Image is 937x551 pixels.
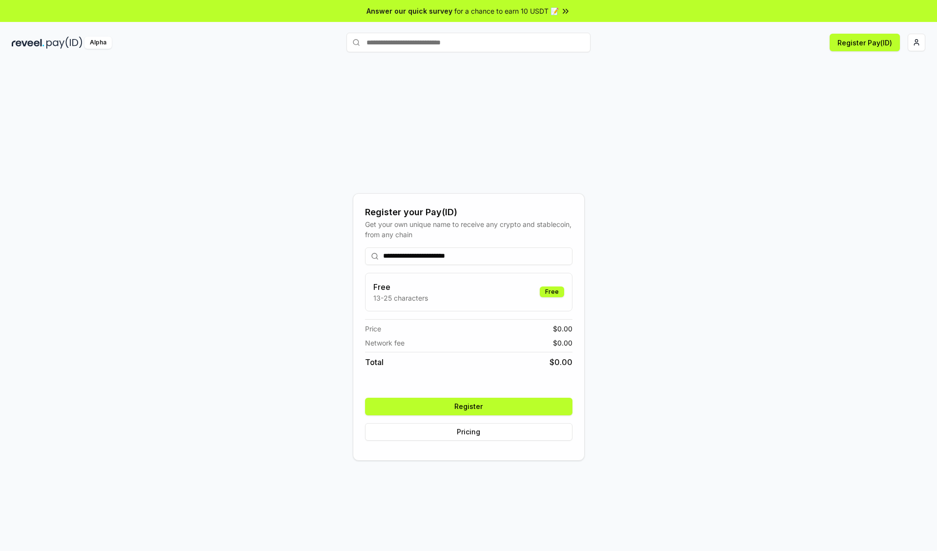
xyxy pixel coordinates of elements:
[365,219,572,240] div: Get your own unique name to receive any crypto and stablecoin, from any chain
[365,324,381,334] span: Price
[454,6,559,16] span: for a chance to earn 10 USDT 📝
[46,37,82,49] img: pay_id
[550,356,572,368] span: $ 0.00
[365,205,572,219] div: Register your Pay(ID)
[365,356,384,368] span: Total
[367,6,452,16] span: Answer our quick survey
[553,324,572,334] span: $ 0.00
[84,37,112,49] div: Alpha
[365,338,405,348] span: Network fee
[365,423,572,441] button: Pricing
[373,281,428,293] h3: Free
[830,34,900,51] button: Register Pay(ID)
[373,293,428,303] p: 13-25 characters
[540,286,564,297] div: Free
[365,398,572,415] button: Register
[12,37,44,49] img: reveel_dark
[553,338,572,348] span: $ 0.00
